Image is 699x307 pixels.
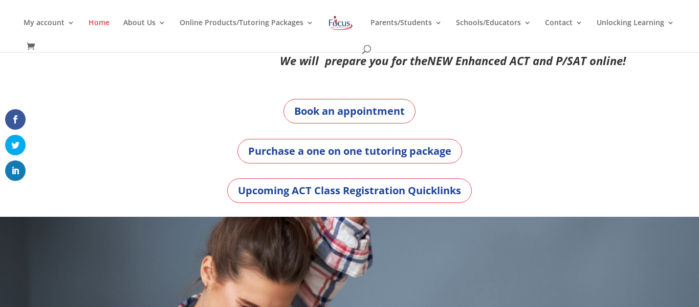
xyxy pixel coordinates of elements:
a: My account [24,19,75,43]
a: About Us [123,19,166,43]
a: Online Products/Tutoring Packages [180,19,314,43]
a: Contact [545,19,583,43]
em: NEW Enhanced ACT and P/SAT online! [427,53,626,68]
img: Focus on Learning [327,14,354,32]
a: Book an appointment [283,99,416,124]
a: Upcoming ACT Class Registration Quicklinks [227,178,472,203]
a: Unlocking Learning [597,19,674,43]
a: Home [89,19,110,43]
a: Parents/Students [370,19,442,43]
em: We will prepare you for the [280,53,427,68]
a: Purchase a one on one tutoring package [237,139,462,163]
a: Schools/Educators [456,19,531,43]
